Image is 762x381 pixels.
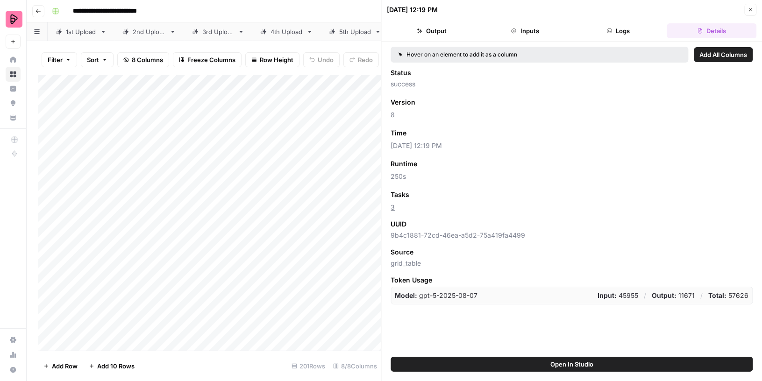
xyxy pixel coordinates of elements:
a: Usage [6,347,21,362]
span: 9b4c1881-72cd-46ea-a5d2-75a419fa4499 [391,231,753,240]
span: Filter [48,55,63,64]
span: 8 [391,110,753,120]
button: Help + Support [6,362,21,377]
div: 201 Rows [288,359,329,374]
button: 8 Columns [117,52,169,67]
p: / [644,291,646,300]
button: Open In Studio [391,357,753,372]
span: [DATE] 12:19 PM [391,141,753,150]
button: Add All Columns [694,47,753,62]
button: Workspace: Preply [6,7,21,31]
strong: Total: [708,291,726,299]
div: 3rd Upload [202,27,234,36]
span: Time [391,128,407,138]
button: Undo [303,52,340,67]
span: Add All Columns [699,50,747,59]
div: 8/8 Columns [329,359,381,374]
a: 2nd Upload [114,22,184,41]
div: 2nd Upload [133,27,166,36]
a: 3 [391,203,395,211]
span: Tasks [391,190,410,199]
div: [DATE] 12:19 PM [387,5,438,14]
span: Undo [318,55,334,64]
a: Opportunities [6,96,21,111]
span: Freeze Columns [187,55,235,64]
span: Add Row [52,361,78,371]
strong: Input: [598,291,617,299]
a: 3rd Upload [184,22,252,41]
a: Browse [6,67,21,82]
span: Source [391,247,414,257]
button: Details [667,23,756,38]
span: Runtime [391,159,418,169]
a: Insights [6,81,21,96]
a: Your Data [6,110,21,125]
p: 57626 [708,291,748,300]
a: Settings [6,332,21,347]
button: Filter [42,52,77,67]
p: / [700,291,703,300]
p: gpt-5-2025-08-07 [395,291,478,300]
p: 11671 [652,291,695,300]
span: Token Usage [391,275,753,285]
a: 1st Upload [48,22,114,41]
div: Hover on an element to add it as a column [399,50,599,59]
span: Status [391,68,412,78]
span: Open In Studio [550,360,593,369]
button: Output [387,23,477,38]
a: Home [6,52,21,67]
button: Freeze Columns [173,52,242,67]
div: 4th Upload [271,27,303,36]
a: 4th Upload [252,22,321,41]
button: Add 10 Rows [83,359,140,374]
span: Version [391,98,416,107]
strong: Model: [395,291,418,299]
span: Add 10 Rows [97,361,135,371]
span: grid_table [391,259,753,268]
button: Inputs [480,23,570,38]
span: Sort [87,55,99,64]
span: Redo [358,55,373,64]
a: 5th Upload [321,22,389,41]
button: Row Height [245,52,299,67]
span: 250s [391,172,753,181]
div: 5th Upload [339,27,371,36]
button: Redo [343,52,379,67]
img: Preply Logo [6,11,22,28]
p: 45955 [598,291,638,300]
span: success [391,79,753,89]
button: Sort [81,52,114,67]
button: Logs [574,23,663,38]
div: 1st Upload [66,27,96,36]
span: 8 Columns [132,55,163,64]
strong: Output: [652,291,677,299]
button: Add Row [38,359,83,374]
span: Row Height [260,55,293,64]
span: UUID [391,219,407,229]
